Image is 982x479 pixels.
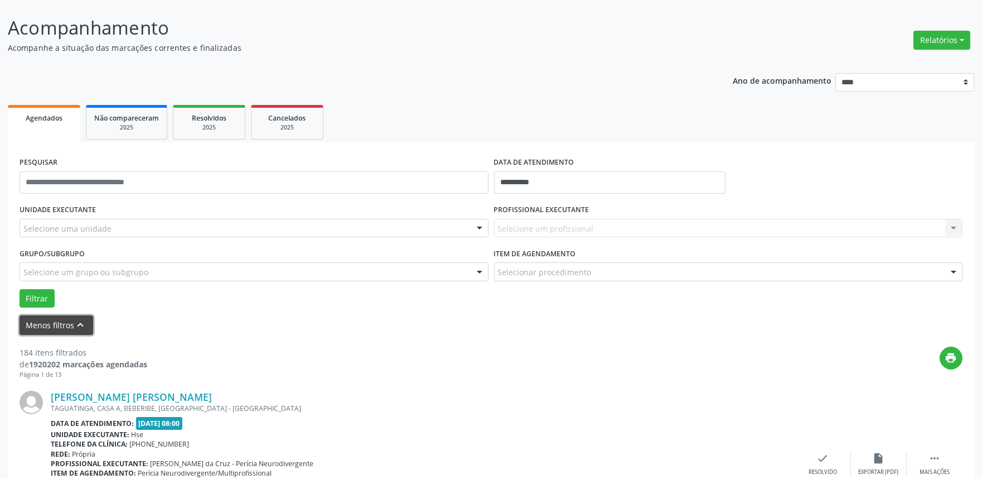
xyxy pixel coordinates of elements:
span: Selecione uma unidade [23,223,112,234]
i: insert_drive_file [873,452,885,464]
div: 2025 [181,123,237,132]
label: PESQUISAR [20,154,57,171]
label: DATA DE ATENDIMENTO [494,154,574,171]
img: img [20,391,43,414]
p: Ano de acompanhamento [733,73,831,87]
button: Menos filtroskeyboard_arrow_up [20,315,93,335]
span: Hse [132,430,144,439]
i: check [817,452,829,464]
b: Item de agendamento: [51,468,136,478]
div: 2025 [259,123,315,132]
label: Item de agendamento [494,245,576,262]
span: Própria [72,449,96,459]
strong: 1920202 marcações agendadas [29,359,147,370]
div: Mais ações [920,468,950,476]
button: Filtrar [20,289,55,308]
div: 2025 [94,123,159,132]
b: Unidade executante: [51,430,129,439]
span: [DATE] 08:00 [136,417,183,430]
label: UNIDADE EXECUTANTE [20,202,96,219]
span: [PERSON_NAME] da Cruz - Perícia Neurodivergente [151,459,314,468]
a: [PERSON_NAME] [PERSON_NAME] [51,391,212,403]
span: Perícia Neurodivergente/Multiprofissional [138,468,272,478]
button: Relatórios [913,31,970,50]
i:  [928,452,941,464]
div: TAGUATINGA, CASA A, BEBERIBE, [GEOGRAPHIC_DATA] - [GEOGRAPHIC_DATA] [51,404,795,413]
span: Selecione um grupo ou subgrupo [23,266,148,278]
div: Exportar (PDF) [859,468,899,476]
label: Grupo/Subgrupo [20,245,85,262]
b: Telefone da clínica: [51,439,128,449]
span: [PHONE_NUMBER] [130,439,190,449]
div: Resolvido [809,468,837,476]
b: Data de atendimento: [51,419,134,428]
p: Acompanhe a situação das marcações correntes e finalizadas [8,42,684,54]
button: print [940,347,962,370]
label: PROFISSIONAL EXECUTANTE [494,202,589,219]
span: Resolvidos [192,113,226,123]
span: Cancelados [269,113,306,123]
div: Página 1 de 13 [20,370,147,380]
span: Selecionar procedimento [498,266,592,278]
p: Acompanhamento [8,14,684,42]
b: Rede: [51,449,70,459]
i: keyboard_arrow_up [75,319,87,331]
div: de [20,358,147,370]
b: Profissional executante: [51,459,148,468]
i: print [945,352,957,364]
div: 184 itens filtrados [20,347,147,358]
span: Agendados [26,113,62,123]
span: Não compareceram [94,113,159,123]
